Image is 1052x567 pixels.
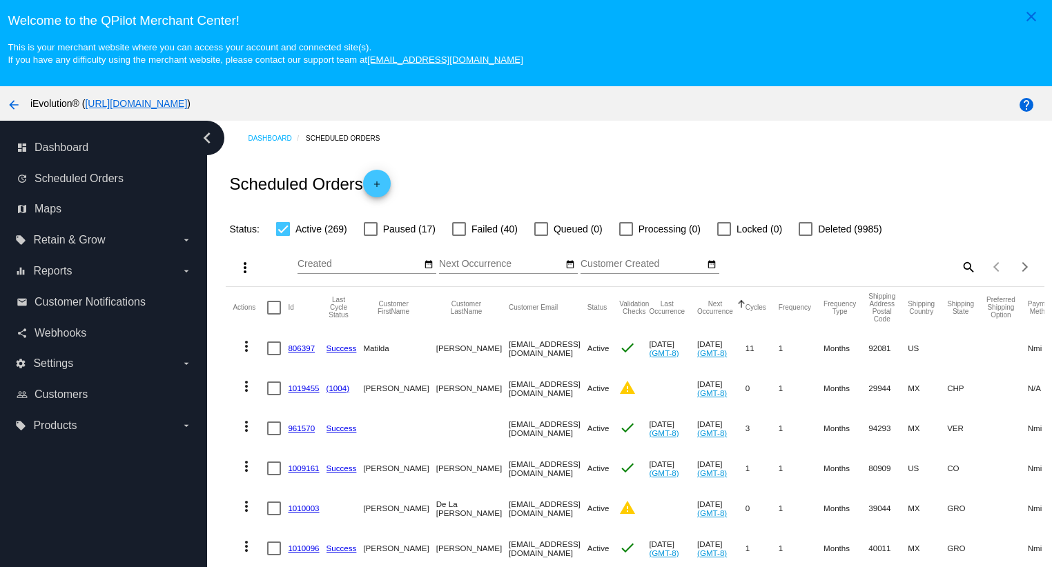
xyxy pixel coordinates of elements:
[947,368,986,408] mat-cell: CHP
[17,168,192,190] a: update Scheduled Orders
[868,292,895,323] button: Change sorting for ShippingPostcode
[471,221,518,237] span: Failed (40)
[295,221,347,237] span: Active (269)
[619,419,636,436] mat-icon: check
[779,448,824,488] mat-cell: 1
[947,448,986,488] mat-cell: CO
[33,234,105,246] span: Retain & Grow
[436,448,509,488] mat-cell: [PERSON_NAME]
[779,408,824,448] mat-cell: 1
[868,368,908,408] mat-cell: 29944
[587,424,610,432] span: Active
[436,368,509,408] mat-cell: [PERSON_NAME]
[1011,253,1039,281] button: Next page
[649,300,685,315] button: Change sorting for LastOccurrenceUtc
[327,544,357,553] a: Success
[737,221,782,237] span: Locked (0)
[17,384,192,406] a: people_outline Customers
[581,259,705,270] input: Customer Created
[33,357,73,370] span: Settings
[509,368,587,408] mat-cell: [EMAIL_ADDRESS][DOMAIN_NAME]
[908,300,935,315] button: Change sorting for ShippingCountry
[746,304,766,312] button: Change sorting for Cycles
[697,548,727,557] a: (GMT-8)
[17,198,192,220] a: map Maps
[237,259,253,276] mat-icon: more_vert
[746,488,779,528] mat-cell: 0
[424,259,434,270] mat-icon: date_range
[746,328,779,368] mat-cell: 11
[697,408,746,448] mat-cell: [DATE]
[868,448,908,488] mat-cell: 80909
[619,459,636,476] mat-icon: check
[181,420,192,431] i: arrow_drop_down
[707,259,717,270] mat-icon: date_range
[908,368,947,408] mat-cell: MX
[509,328,587,368] mat-cell: [EMAIL_ADDRESS][DOMAIN_NAME]
[697,388,727,397] a: (GMT-8)
[306,128,392,149] a: Scheduled Orders
[298,259,422,270] input: Created
[436,300,496,315] button: Change sorting for CustomerLastName
[436,488,509,528] mat-cell: De La [PERSON_NAME]
[824,368,868,408] mat-cell: Months
[30,98,191,109] span: iEvolution® ( )
[587,344,610,352] span: Active
[509,448,587,488] mat-cell: [EMAIL_ADDRESS][DOMAIN_NAME]
[35,388,88,401] span: Customers
[17,389,28,400] i: people_outline
[327,464,357,472] a: Success
[35,203,61,215] span: Maps
[33,265,72,277] span: Reports
[587,384,610,392] span: Active
[779,368,824,408] mat-cell: 1
[908,488,947,528] mat-cell: MX
[33,419,77,432] span: Products
[509,488,587,528] mat-cell: [EMAIL_ADDRESS][DOMAIN_NAME]
[697,348,727,357] a: (GMT-8)
[697,488,746,528] mat-cell: [DATE]
[327,296,351,319] button: Change sorting for LastProcessingCycleId
[238,378,255,395] mat-icon: more_vert
[619,539,636,556] mat-icon: check
[649,428,679,437] a: (GMT-8)
[746,368,779,408] mat-cell: 0
[363,448,436,488] mat-cell: [PERSON_NAME]
[288,344,315,352] a: 806397
[369,179,385,196] mat-icon: add
[15,358,26,369] i: settings
[8,42,523,65] small: This is your merchant website where you can access your account and connected site(s). If you hav...
[639,221,701,237] span: Processing (0)
[587,504,610,513] span: Active
[436,328,509,368] mat-cell: [PERSON_NAME]
[288,384,319,392] a: 1019455
[363,368,436,408] mat-cell: [PERSON_NAME]
[181,358,192,369] i: arrow_drop_down
[649,328,697,368] mat-cell: [DATE]
[181,235,192,246] i: arrow_drop_down
[509,408,587,448] mat-cell: [EMAIL_ADDRESS][DOMAIN_NAME]
[779,304,811,312] button: Change sorting for Frequency
[383,221,436,237] span: Paused (17)
[1018,97,1035,113] mat-icon: help
[960,256,976,277] mat-icon: search
[697,508,727,517] a: (GMT-8)
[868,408,908,448] mat-cell: 94293
[17,203,28,215] i: map
[238,338,255,355] mat-icon: more_vert
[587,464,610,472] span: Active
[196,127,218,149] i: chevron_left
[619,339,636,356] mat-icon: check
[818,221,882,237] span: Deleted (9985)
[649,448,697,488] mat-cell: [DATE]
[181,266,192,277] i: arrow_drop_down
[229,223,260,235] span: Status:
[15,420,26,431] i: local_offer
[17,291,192,313] a: email Customer Notifications
[868,328,908,368] mat-cell: 92081
[17,322,192,344] a: share Webhooks
[17,328,28,339] i: share
[565,259,575,270] mat-icon: date_range
[779,328,824,368] mat-cell: 1
[363,328,436,368] mat-cell: Matilda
